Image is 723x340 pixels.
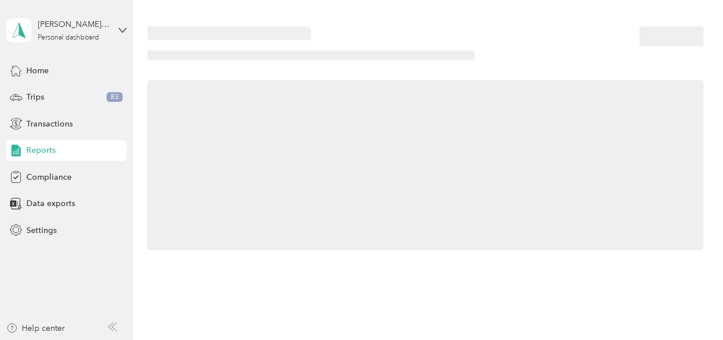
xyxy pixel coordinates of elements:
[107,92,123,102] span: 83
[26,118,73,130] span: Transactions
[659,276,723,340] iframe: Everlance-gr Chat Button Frame
[26,224,57,236] span: Settings
[38,34,99,41] div: Personal dashboard
[38,18,109,30] div: [PERSON_NAME] Ford
[26,197,75,209] span: Data exports
[26,171,72,183] span: Compliance
[6,322,65,334] button: Help center
[26,91,44,103] span: Trips
[26,65,49,77] span: Home
[26,144,56,156] span: Reports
